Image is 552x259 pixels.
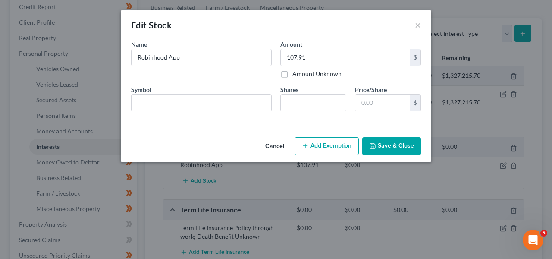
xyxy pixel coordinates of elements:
[281,49,410,66] input: 0.00
[281,95,346,111] input: --
[280,40,302,49] label: Amount
[258,138,291,155] button: Cancel
[355,95,410,111] input: 0.00
[540,230,547,237] span: 5
[410,95,420,111] div: $
[292,69,342,78] label: Amount Unknown
[415,20,421,30] button: ×
[355,85,387,94] label: Price/Share
[131,85,151,94] label: Symbol
[523,230,543,250] iframe: Intercom live chat
[362,137,421,155] button: Save & Close
[132,95,271,111] input: --
[295,137,359,155] button: Add Exemption
[131,19,172,31] div: Edit Stock
[132,49,271,66] input: Enter name...
[410,49,420,66] div: $
[131,41,147,48] span: Name
[280,85,298,94] label: Shares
